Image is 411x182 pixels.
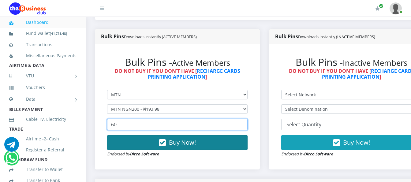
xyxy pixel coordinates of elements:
a: Register a Referral [9,143,77,157]
small: Active Members [172,58,230,68]
a: Dashboard [9,15,77,29]
input: Enter Quantity [107,119,248,130]
small: Endorsed by [281,151,333,157]
strong: Bulk Pins [275,33,375,40]
a: Chat for support [4,142,19,152]
span: Buy Now! [343,138,370,147]
h2: Bulk Pins - [107,56,248,68]
small: Inactive Members [343,58,407,68]
a: Cable TV, Electricity [9,112,77,126]
a: Airtime -2- Cash [9,132,77,146]
a: Transactions [9,38,77,52]
a: Fund wallet[41,731.48] [9,26,77,41]
a: Vouchers [9,80,77,95]
small: [ ] [50,31,67,36]
b: 41,731.48 [51,31,66,36]
small: Downloads instantly (ACTIVE MEMBERS) [124,34,197,39]
span: Renew/Upgrade Subscription [379,4,383,8]
strong: Ditco Software [304,151,333,157]
img: User [390,2,402,14]
small: Downloads instantly (INACTIVE MEMBERS) [298,34,375,39]
a: Data [9,91,77,107]
strong: Ditco Software [130,151,159,157]
a: Transfer to Wallet [9,162,77,176]
strong: Bulk Pins [101,33,197,40]
img: Logo [9,2,46,15]
small: Endorsed by [107,151,159,157]
a: RECHARGE CARDS PRINTING APPLICATION [148,68,240,80]
a: Miscellaneous Payments [9,49,77,63]
span: Buy Now! [169,138,196,147]
a: Chat for support [6,155,18,165]
a: VTU [9,68,77,84]
button: Buy Now! [107,135,248,150]
strong: DO NOT BUY IF YOU DON'T HAVE [ ] [115,68,240,80]
i: Renew/Upgrade Subscription [375,6,380,11]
